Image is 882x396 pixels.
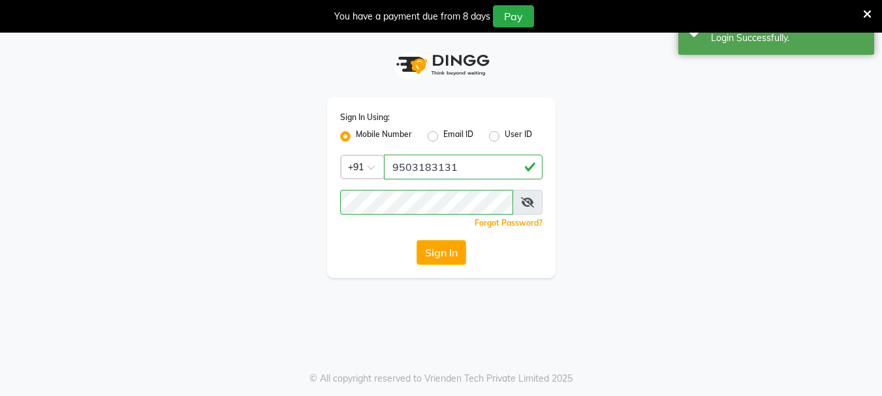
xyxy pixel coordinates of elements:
[505,129,532,144] label: User ID
[340,190,513,215] input: Username
[417,240,466,265] button: Sign In
[711,31,864,45] div: Login Successfully.
[334,10,490,23] div: You have a payment due from 8 days
[443,129,473,144] label: Email ID
[356,129,412,144] label: Mobile Number
[389,46,494,84] img: logo1.svg
[475,218,543,228] a: Forgot Password?
[493,5,534,27] button: Pay
[340,112,390,123] label: Sign In Using:
[384,155,543,179] input: Username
